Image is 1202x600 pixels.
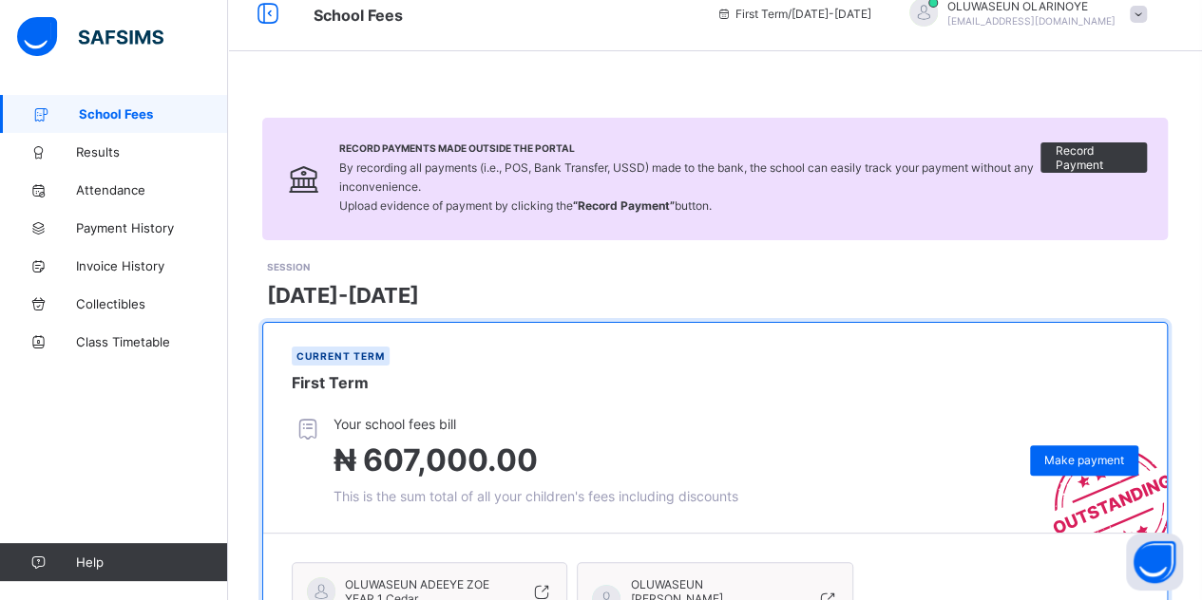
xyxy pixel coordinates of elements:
[339,160,1034,213] span: By recording all payments (i.e., POS, Bank Transfer, USSD) made to the bank, the school can easil...
[17,17,163,57] img: safsims
[947,15,1116,27] span: [EMAIL_ADDRESS][DOMAIN_NAME]
[76,144,228,159] span: Results
[267,283,419,308] span: [DATE]-[DATE]
[1044,453,1124,467] span: Make payment
[716,7,871,21] span: session/term information
[267,261,310,272] span: SESSION
[314,6,403,25] span: School Fees
[76,296,228,311] span: Collectibles
[76,554,227,570] span: Help
[339,142,1041,154] span: Record Payments Made Outside the Portal
[1029,424,1167,533] img: outstanding-stamp.3c148f88c3ebafa6da95868fa43343a1.svg
[573,198,675,213] b: “Record Payment”
[296,350,385,362] span: Current term
[334,488,738,504] span: This is the sum total of all your children's fees including discounts
[76,182,228,197] span: Attendance
[334,441,538,478] span: ₦ 607,000.00
[292,373,369,392] span: First Term
[345,577,489,591] span: OLUWASEUN ADEEYE ZOE
[76,334,228,349] span: Class Timetable
[76,258,228,273] span: Invoice History
[1126,534,1183,591] button: Open asap
[79,106,228,122] span: School Fees
[1055,143,1133,172] span: Record Payment
[334,416,738,432] span: Your school fees bill
[76,220,228,235] span: Payment History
